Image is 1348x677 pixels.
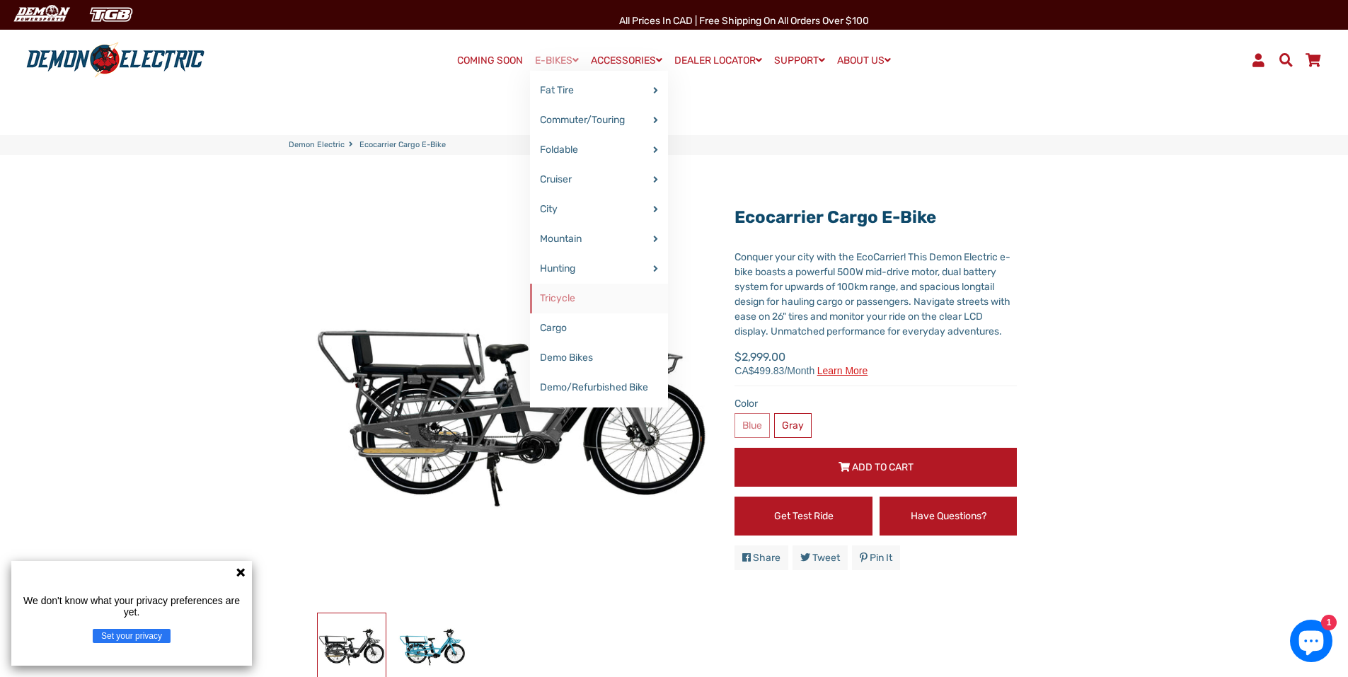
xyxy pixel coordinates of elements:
[530,165,668,195] a: Cruiser
[530,76,668,105] a: Fat Tire
[870,552,892,564] span: Pin it
[735,497,872,536] a: Get Test Ride
[880,497,1018,536] a: Have Questions?
[669,50,767,71] a: DEALER LOCATOR
[17,595,246,618] p: We don't know what your privacy preferences are yet.
[21,42,209,79] img: Demon Electric logo
[530,254,668,284] a: Hunting
[735,448,1017,487] button: Add to Cart
[735,250,1017,339] div: Conquer your city with the EcoCarrier! This Demon Electric e-bike boasts a powerful 500W mid-driv...
[735,349,868,376] span: $2,999.00
[586,50,667,71] a: ACCESSORIES
[7,3,75,26] img: Demon Electric
[452,51,528,71] a: COMING SOON
[1286,620,1337,666] inbox-online-store-chat: Shopify online store chat
[530,343,668,373] a: Demo Bikes
[619,15,869,27] span: All Prices in CAD | Free shipping on all orders over $100
[530,373,668,403] a: Demo/Refurbished Bike
[530,224,668,254] a: Mountain
[735,413,770,438] label: Blue
[753,552,780,564] span: Share
[82,3,140,26] img: TGB Canada
[530,195,668,224] a: City
[289,139,345,151] a: Demon Electric
[530,50,584,71] a: E-BIKES
[774,413,812,438] label: Gray
[359,139,446,151] span: Ecocarrier Cargo E-Bike
[832,50,896,71] a: ABOUT US
[530,313,668,343] a: Cargo
[530,284,668,313] a: Tricycle
[852,461,914,473] span: Add to Cart
[530,135,668,165] a: Foldable
[735,207,936,227] a: Ecocarrier Cargo E-Bike
[93,629,171,643] button: Set your privacy
[812,552,840,564] span: Tweet
[530,105,668,135] a: Commuter/Touring
[769,50,830,71] a: SUPPORT
[735,396,1017,411] label: Color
